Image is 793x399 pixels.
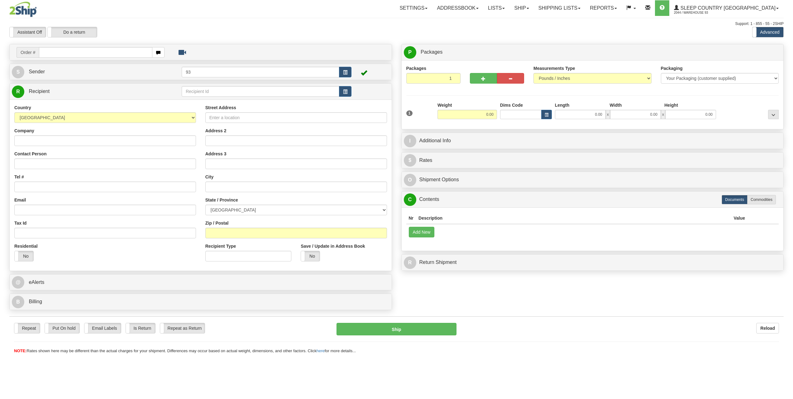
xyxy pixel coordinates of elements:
[12,276,24,289] span: @
[406,110,413,116] span: 1
[722,195,748,204] label: Documents
[661,110,665,119] span: x
[14,174,24,180] label: Tel #
[483,0,509,16] a: Lists
[9,21,784,27] div: Support: 1 - 855 - 55 - 2SHIP
[421,49,442,55] span: Packages
[160,323,205,333] label: Repeat as Return
[752,27,783,37] label: Advanced
[12,276,389,289] a: @ eAlerts
[747,195,776,204] label: Commodities
[534,0,585,16] a: Shipping lists
[205,151,227,157] label: Address 3
[606,110,610,119] span: x
[731,212,748,224] th: Value
[609,102,622,108] label: Width
[17,47,39,58] span: Order #
[29,69,45,74] span: Sender
[406,212,416,224] th: Nr
[416,212,731,224] th: Description
[126,323,155,333] label: Is Return
[205,243,236,249] label: Recipient Type
[661,65,683,71] label: Packaging
[337,323,456,335] button: Ship
[205,128,227,134] label: Address 2
[9,2,37,17] img: logo2044.jpg
[432,0,483,16] a: Addressbook
[404,193,781,206] a: CContents
[674,10,721,16] span: 2044 / Warehouse 93
[9,348,784,354] div: Rates shown here may be different than the actual charges for your shipment. Differences may occu...
[404,256,416,269] span: R
[205,174,213,180] label: City
[29,280,44,285] span: eAlerts
[14,243,38,249] label: Residential
[29,299,42,304] span: Billing
[404,46,416,59] span: P
[14,323,40,333] label: Repeat
[12,85,163,98] a: R Recipient
[84,323,121,333] label: Email Labels
[404,154,781,167] a: $Rates
[317,348,325,353] a: here
[679,5,776,11] span: Sleep Country [GEOGRAPHIC_DATA]
[182,86,339,97] input: Recipient Id
[301,243,365,249] label: Save / Update in Address Book
[12,85,24,98] span: R
[500,102,523,108] label: Dims Code
[12,66,182,78] a: S Sender
[437,102,452,108] label: Weight
[779,168,792,231] iframe: chat widget
[409,227,435,237] button: Add New
[12,295,389,308] a: B Billing
[404,173,781,186] a: OShipment Options
[182,67,339,77] input: Sender Id
[768,110,779,119] div: ...
[45,323,79,333] label: Put On hold
[756,323,779,333] button: Reload
[29,89,50,94] span: Recipient
[301,251,320,261] label: No
[404,193,416,206] span: C
[404,135,416,147] span: I
[14,220,26,226] label: Tax Id
[395,0,432,16] a: Settings
[404,154,416,167] span: $
[760,326,775,331] b: Reload
[205,197,238,203] label: State / Province
[509,0,533,16] a: Ship
[12,66,24,78] span: S
[555,102,570,108] label: Length
[14,105,31,111] label: Country
[404,134,781,147] a: IAdditional Info
[14,151,46,157] label: Contact Person
[664,102,678,108] label: Height
[406,65,427,71] label: Packages
[14,197,26,203] label: Email
[205,105,236,111] label: Street Address
[12,296,24,308] span: B
[404,174,416,186] span: O
[585,0,622,16] a: Reports
[205,220,229,226] label: Zip / Postal
[533,65,575,71] label: Measurements Type
[10,27,46,37] label: Assistant Off
[404,46,781,59] a: P Packages
[15,251,33,261] label: No
[669,0,783,16] a: Sleep Country [GEOGRAPHIC_DATA] 2044 / Warehouse 93
[404,256,781,269] a: RReturn Shipment
[205,112,387,123] input: Enter a location
[14,348,26,353] span: NOTE:
[48,27,97,37] label: Do a return
[14,128,34,134] label: Company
